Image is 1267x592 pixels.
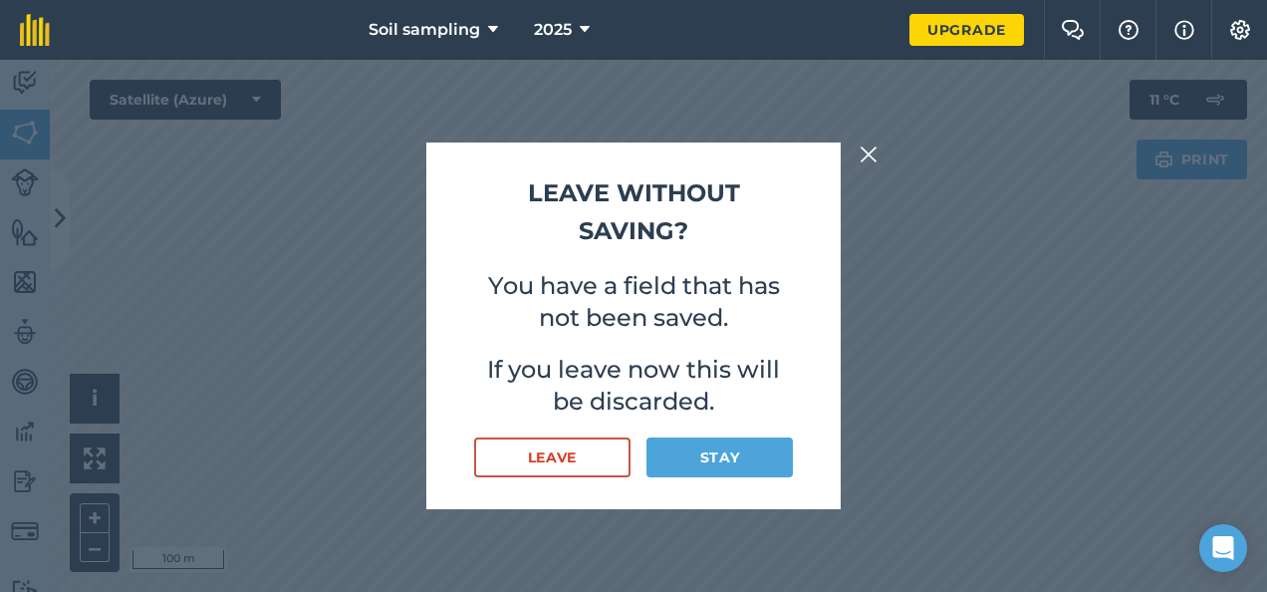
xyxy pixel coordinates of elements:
img: A cog icon [1228,20,1252,40]
div: Open Intercom Messenger [1199,524,1247,572]
span: 2025 [534,18,572,42]
button: Leave [474,438,631,477]
img: svg+xml;base64,PHN2ZyB4bWxucz0iaHR0cDovL3d3dy53My5vcmcvMjAwMC9zdmciIHdpZHRoPSIxNyIgaGVpZ2h0PSIxNy... [1174,18,1194,42]
img: A question mark icon [1117,20,1140,40]
img: fieldmargin Logo [20,14,50,46]
img: Two speech bubbles overlapping with the left bubble in the forefront [1061,20,1085,40]
p: You have a field that has not been saved. [474,270,793,334]
button: Stay [646,438,793,477]
p: If you leave now this will be discarded. [474,354,793,418]
h2: Leave without saving? [474,174,793,251]
img: svg+xml;base64,PHN2ZyB4bWxucz0iaHR0cDovL3d3dy53My5vcmcvMjAwMC9zdmciIHdpZHRoPSIyMiIgaGVpZ2h0PSIzMC... [860,143,878,166]
span: Soil sampling [369,18,480,42]
a: Upgrade [909,14,1024,46]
